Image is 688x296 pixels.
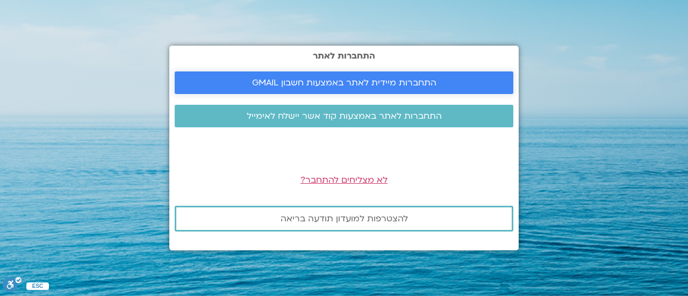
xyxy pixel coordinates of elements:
span: התחברות מיידית לאתר באמצעות חשבון GMAIL [252,78,436,88]
a: להצטרפות למועדון תודעה בריאה [175,206,513,232]
a: התחברות לאתר באמצעות קוד אשר יישלח לאימייל [175,105,513,127]
a: לא מצליחים להתחבר? [300,174,388,186]
h2: התחברות לאתר [175,51,513,61]
span: להצטרפות למועדון תודעה בריאה [281,214,408,223]
a: התחברות מיידית לאתר באמצעות חשבון GMAIL [175,71,513,94]
span: התחברות לאתר באמצעות קוד אשר יישלח לאימייל [247,111,442,121]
